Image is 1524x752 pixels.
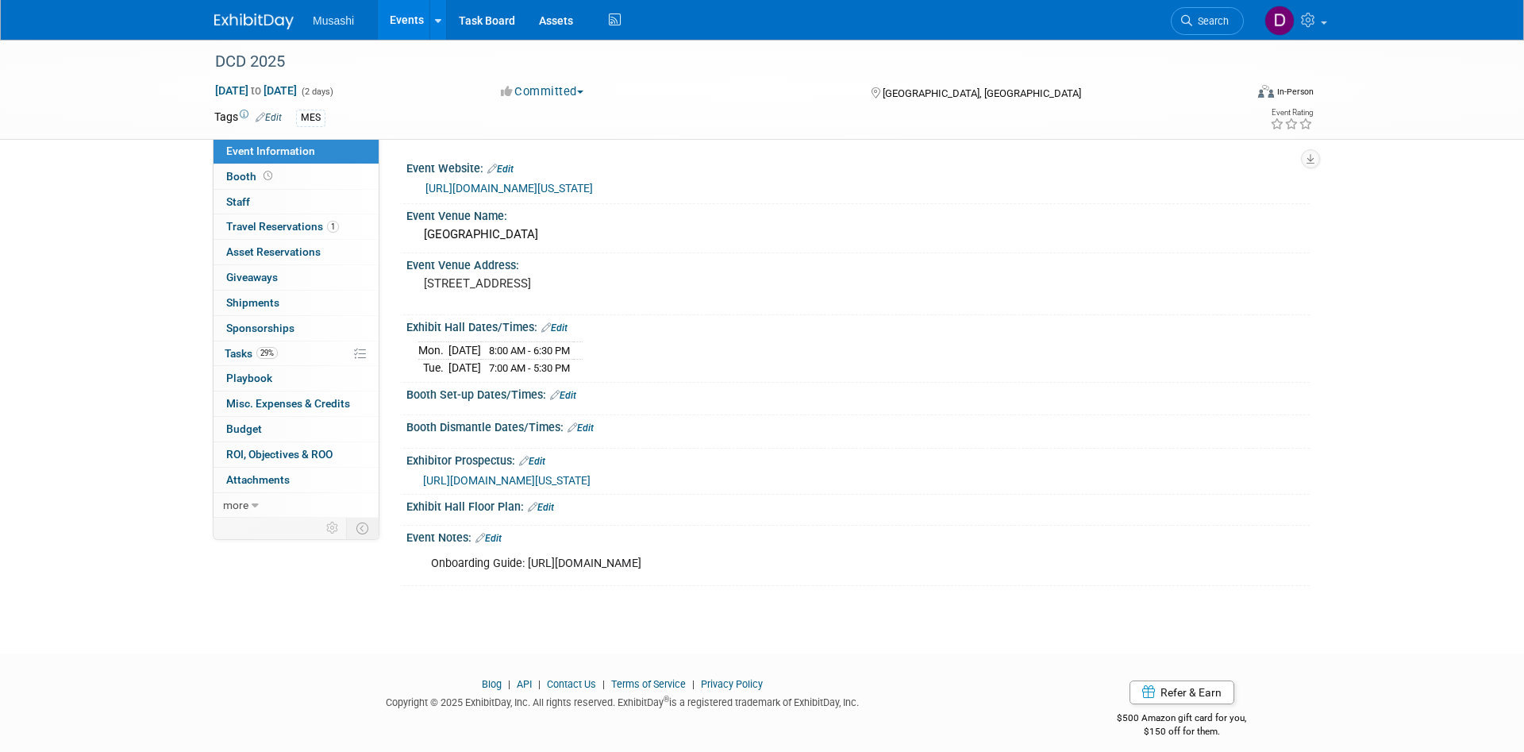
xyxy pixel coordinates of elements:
a: Travel Reservations1 [214,214,379,239]
span: Search [1192,15,1229,27]
span: Tasks [225,347,278,360]
a: Asset Reservations [214,240,379,264]
span: Playbook [226,372,272,384]
td: Mon. [418,342,448,360]
td: Personalize Event Tab Strip [319,518,347,538]
span: to [248,84,264,97]
div: Event Website: [406,156,1310,177]
td: Tags [214,109,282,127]
a: [URL][DOMAIN_NAME][US_STATE] [423,474,591,487]
button: Committed [495,83,590,100]
div: $500 Amazon gift card for you, [1054,701,1310,738]
a: Edit [256,112,282,123]
a: Edit [550,390,576,401]
a: Shipments [214,291,379,315]
span: [GEOGRAPHIC_DATA], [GEOGRAPHIC_DATA] [883,87,1081,99]
span: Staff [226,195,250,208]
span: Giveaways [226,271,278,283]
a: Budget [214,417,379,442]
span: Event Information [226,145,315,157]
span: Misc. Expenses & Credits [226,397,350,410]
span: | [504,678,514,690]
td: [DATE] [448,360,481,376]
a: Edit [487,164,514,175]
a: Search [1171,7,1244,35]
span: Shipments [226,296,279,309]
div: Event Notes: [406,526,1310,546]
span: (2 days) [300,87,333,97]
div: [GEOGRAPHIC_DATA] [418,222,1298,247]
span: Sponsorships [226,322,294,334]
a: Edit [541,322,568,334]
span: Budget [226,422,262,435]
span: 7:00 AM - 5:30 PM [489,362,570,374]
a: Edit [475,533,502,544]
span: 29% [256,347,278,359]
div: Onboarding Guide: [URL][DOMAIN_NAME] [420,548,1135,580]
a: API [517,678,532,690]
div: Copyright © 2025 ExhibitDay, Inc. All rights reserved. ExhibitDay is a registered trademark of Ex... [214,692,1030,710]
a: [URL][DOMAIN_NAME][US_STATE] [425,182,593,195]
div: Exhibitor Prospectus: [406,449,1310,469]
div: Booth Dismantle Dates/Times: [406,415,1310,436]
span: [DATE] [DATE] [214,83,298,98]
span: | [688,678,698,690]
span: Attachments [226,473,290,486]
a: Misc. Expenses & Credits [214,391,379,416]
a: Attachments [214,468,379,492]
a: Edit [519,456,545,467]
a: Refer & Earn [1130,681,1234,704]
span: Travel Reservations [226,220,339,233]
img: Format-Inperson.png [1258,85,1274,98]
a: Playbook [214,366,379,391]
a: Staff [214,190,379,214]
span: | [598,678,609,690]
span: 8:00 AM - 6:30 PM [489,345,570,357]
a: Privacy Policy [701,678,763,690]
div: In-Person [1276,86,1314,98]
div: Event Format [1150,83,1314,106]
img: ExhibitDay [214,13,294,29]
span: Musashi [313,14,354,27]
div: Event Rating [1270,109,1313,117]
div: Exhibit Hall Dates/Times: [406,315,1310,336]
td: [DATE] [448,342,481,360]
pre: [STREET_ADDRESS] [424,276,765,291]
div: Event Venue Name: [406,204,1310,224]
a: Tasks29% [214,341,379,366]
a: Contact Us [547,678,596,690]
span: Asset Reservations [226,245,321,258]
span: Booth [226,170,275,183]
a: Edit [528,502,554,513]
span: more [223,499,248,511]
div: MES [296,110,325,126]
a: Edit [568,422,594,434]
span: Booth not reserved yet [260,170,275,182]
a: Sponsorships [214,316,379,341]
a: Giveaways [214,265,379,290]
div: Booth Set-up Dates/Times: [406,383,1310,403]
a: ROI, Objectives & ROO [214,442,379,467]
div: $150 off for them. [1054,725,1310,739]
td: Tue. [418,360,448,376]
span: ROI, Objectives & ROO [226,448,333,461]
div: Event Venue Address: [406,253,1310,273]
span: | [534,678,545,690]
div: Exhibit Hall Floor Plan: [406,495,1310,515]
a: Blog [482,678,502,690]
div: DCD 2025 [210,48,1220,76]
td: Toggle Event Tabs [347,518,379,538]
sup: ® [664,695,669,704]
a: Event Information [214,139,379,164]
a: Booth [214,164,379,189]
a: Terms of Service [611,678,686,690]
span: 1 [327,221,339,233]
a: more [214,493,379,518]
img: Daniel Agar [1264,6,1295,36]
